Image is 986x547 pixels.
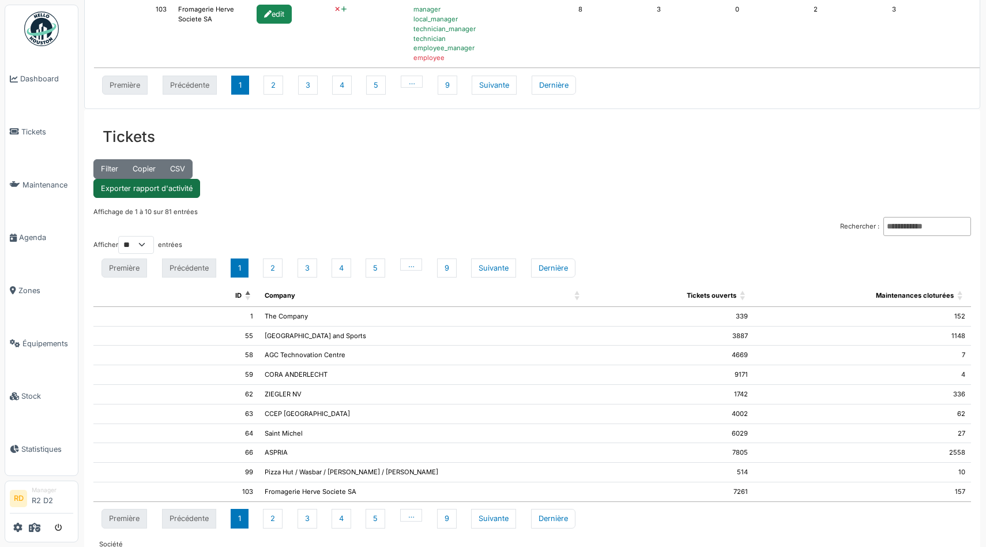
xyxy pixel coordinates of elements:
span: Filter [101,164,118,173]
span: Agenda [19,232,73,243]
td: 63 [93,404,259,424]
td: 9171 [588,365,754,385]
button: CSV [163,159,193,178]
td: 1 [93,307,259,327]
td: 27 [754,424,971,444]
li: RD [10,490,27,507]
td: 7805 [588,443,754,463]
span: Tickets ouverts [687,291,736,299]
td: 339 [588,307,754,327]
a: Statistiques [5,423,78,476]
td: 58 [93,346,259,365]
td: 103 [93,482,259,502]
td: 62 [93,385,259,404]
button: Next [472,76,517,95]
span: Stock [21,391,73,402]
button: 1 [231,258,249,278]
a: Exporter rapport d'activité [93,179,200,198]
span: Tickets [21,126,73,137]
h3: Tickets [93,118,971,155]
span: Copier [133,164,156,173]
td: 4002 [588,404,754,424]
td: 62 [754,404,971,424]
span: Company [265,291,295,299]
a: Tickets [5,106,78,159]
a: Dashboard [5,53,78,106]
td: 59 [93,365,259,385]
td: 7261 [588,482,754,502]
button: Next [471,258,516,278]
button: 5 [366,509,385,528]
button: 3 [298,76,318,95]
button: 9 [438,76,457,95]
label: Afficher entrées [93,236,182,254]
a: edit [257,10,294,18]
a: Zones [5,264,78,317]
img: Badge_color-CXgf-gQk.svg [24,12,59,46]
div: employee [413,53,480,63]
td: 152 [754,307,971,327]
button: Next [471,509,516,528]
div: Manager [32,486,73,494]
td: 1742 [588,385,754,404]
td: Pizza Hut / Wasbar / [PERSON_NAME] / [PERSON_NAME] [259,463,589,482]
span: Statistiques [21,444,73,455]
button: 4 [332,258,351,278]
button: 3 [298,509,317,528]
td: CORA ANDERLECHT [259,365,589,385]
td: 99 [93,463,259,482]
span: Équipements [22,338,73,349]
span: ID: Activate to invert sorting [245,285,252,306]
button: … [400,509,423,521]
button: Copier [125,159,163,178]
td: 2558 [754,443,971,463]
div: employee_manager [413,43,480,53]
td: 514 [588,463,754,482]
button: 4 [332,76,352,95]
td: 55 [93,327,259,346]
td: 4669 [588,346,754,365]
span: Maintenances cloturées [876,291,954,299]
td: 64 [93,424,259,444]
td: The Company [259,307,589,327]
button: 2 [263,258,283,278]
span: Zones [18,285,73,296]
td: 66 [93,443,259,463]
a: Maintenance [5,158,78,211]
div: manager [413,5,480,14]
button: 9 [437,258,457,278]
td: 157 [754,482,971,502]
span: Company: Activate to sort [574,285,581,306]
button: 2 [263,509,283,528]
button: … [400,258,423,271]
button: 5 [366,76,386,95]
td: 7 [754,346,971,365]
span: Maintenances cloturées: Activate to sort [957,285,964,306]
button: 9 [437,509,457,528]
td: 3887 [588,327,754,346]
button: Last [531,258,575,278]
td: 4 [754,365,971,385]
a: Agenda [5,211,78,264]
button: 2 [264,76,283,95]
div: technician [413,34,480,44]
button: 5 [366,258,385,278]
select: Afficherentrées [118,236,154,254]
td: AGC Technovation Centre [259,346,589,365]
nav: pagination [93,255,971,282]
div: Affichage de 1 à 10 sur 81 entrées [93,207,971,217]
span: ID [235,291,242,299]
nav: pagination [93,505,971,532]
td: 336 [754,385,971,404]
li: R2 D2 [32,486,73,511]
span: Dashboard [20,73,73,84]
span: Tickets ouverts: Activate to sort [740,285,747,306]
td: 1148 [754,327,971,346]
button: Filter [93,159,126,178]
button: Last [531,509,575,528]
td: ASPRIA [259,443,589,463]
div: local_manager [413,14,480,24]
td: CCEP [GEOGRAPHIC_DATA] [259,404,589,424]
a: Équipements [5,317,78,370]
td: 10 [754,463,971,482]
